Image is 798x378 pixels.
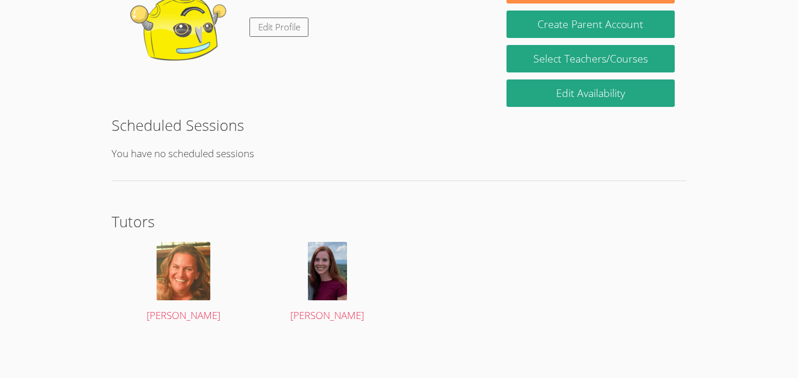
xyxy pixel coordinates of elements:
h2: Tutors [112,210,686,233]
a: [PERSON_NAME] [123,242,244,324]
span: [PERSON_NAME] [147,308,220,322]
img: avatar.png [157,242,210,300]
h2: Scheduled Sessions [112,114,686,136]
a: Select Teachers/Courses [506,45,675,72]
a: [PERSON_NAME] [267,242,388,324]
a: Edit Availability [506,79,675,107]
p: You have no scheduled sessions [112,145,686,162]
img: Screen%20Shot%202023-01-11%20at%202.10.50%20PM.png [308,242,347,300]
span: [PERSON_NAME] [290,308,364,322]
a: Edit Profile [249,18,309,37]
button: Create Parent Account [506,11,675,38]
